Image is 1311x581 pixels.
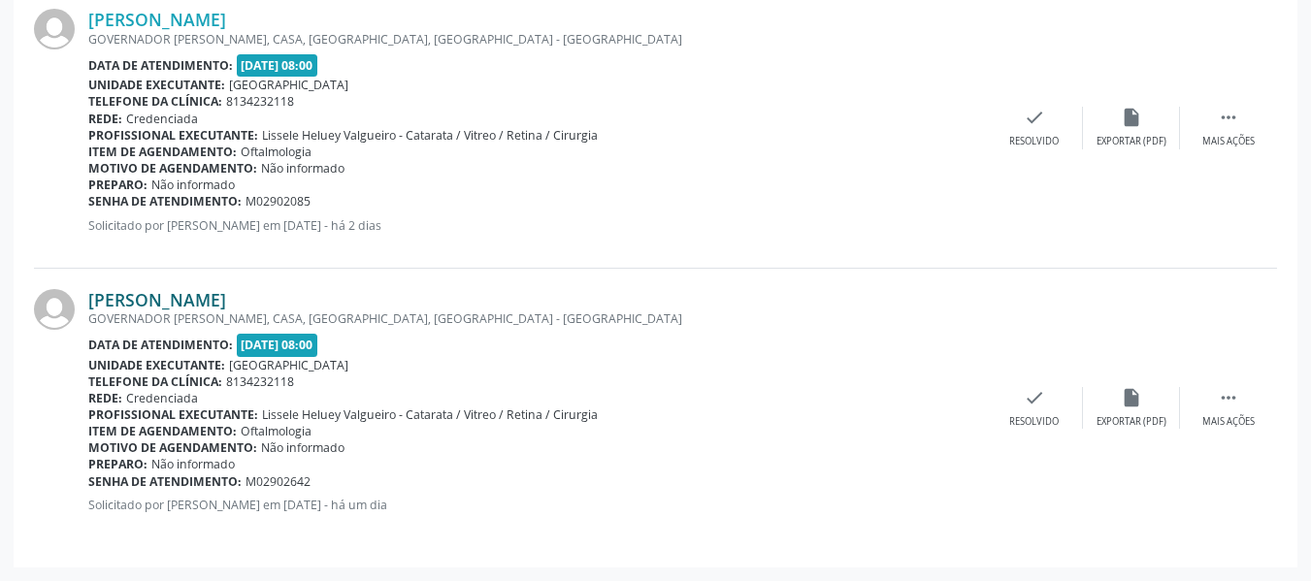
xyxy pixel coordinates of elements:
[88,77,225,93] b: Unidade executante:
[88,177,147,193] b: Preparo:
[237,334,318,356] span: [DATE] 08:00
[88,357,225,373] b: Unidade executante:
[88,497,986,513] p: Solicitado por [PERSON_NAME] em [DATE] - há um dia
[241,423,311,439] span: Oftalmologia
[88,390,122,406] b: Rede:
[88,9,226,30] a: [PERSON_NAME]
[229,77,348,93] span: [GEOGRAPHIC_DATA]
[126,111,198,127] span: Credenciada
[126,390,198,406] span: Credenciada
[229,357,348,373] span: [GEOGRAPHIC_DATA]
[88,144,237,160] b: Item de agendamento:
[88,193,242,210] b: Senha de atendimento:
[88,423,237,439] b: Item de agendamento:
[88,160,257,177] b: Motivo de agendamento:
[88,57,233,74] b: Data de atendimento:
[237,54,318,77] span: [DATE] 08:00
[1202,415,1255,429] div: Mais ações
[88,310,986,327] div: GOVERNADOR [PERSON_NAME], CASA, [GEOGRAPHIC_DATA], [GEOGRAPHIC_DATA] - [GEOGRAPHIC_DATA]
[262,406,598,423] span: Lissele Heluey Valgueiro - Catarata / Vitreo / Retina / Cirurgia
[262,127,598,144] span: Lissele Heluey Valgueiro - Catarata / Vitreo / Retina / Cirurgia
[246,193,311,210] span: M02902085
[246,473,311,490] span: M02902642
[88,439,257,456] b: Motivo de agendamento:
[1218,107,1239,128] i: 
[1024,107,1045,128] i: check
[88,127,258,144] b: Profissional executante:
[226,93,294,110] span: 8134232118
[88,93,222,110] b: Telefone da clínica:
[88,31,986,48] div: GOVERNADOR [PERSON_NAME], CASA, [GEOGRAPHIC_DATA], [GEOGRAPHIC_DATA] - [GEOGRAPHIC_DATA]
[1218,387,1239,408] i: 
[151,177,235,193] span: Não informado
[88,456,147,472] b: Preparo:
[261,439,344,456] span: Não informado
[88,217,986,234] p: Solicitado por [PERSON_NAME] em [DATE] - há 2 dias
[88,373,222,390] b: Telefone da clínica:
[88,111,122,127] b: Rede:
[1097,415,1166,429] div: Exportar (PDF)
[88,289,226,310] a: [PERSON_NAME]
[1121,387,1142,408] i: insert_drive_file
[226,373,294,390] span: 8134232118
[34,289,75,330] img: img
[34,9,75,49] img: img
[241,144,311,160] span: Oftalmologia
[88,473,242,490] b: Senha de atendimento:
[88,406,258,423] b: Profissional executante:
[88,337,233,353] b: Data de atendimento:
[1024,387,1045,408] i: check
[1121,107,1142,128] i: insert_drive_file
[1009,135,1059,148] div: Resolvido
[1202,135,1255,148] div: Mais ações
[1009,415,1059,429] div: Resolvido
[151,456,235,472] span: Não informado
[1097,135,1166,148] div: Exportar (PDF)
[261,160,344,177] span: Não informado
